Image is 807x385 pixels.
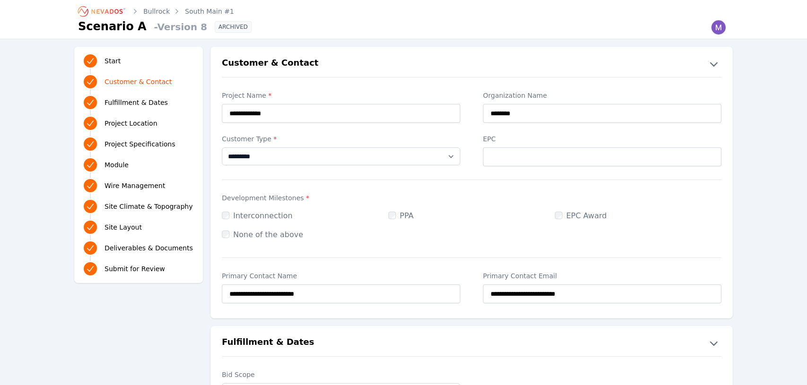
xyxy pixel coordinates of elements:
[105,77,172,86] span: Customer & Contact
[105,181,165,190] span: Wire Management
[222,211,292,220] label: Interconnection
[555,211,607,220] label: EPC Award
[555,212,562,219] input: EPC Award
[711,20,726,35] img: Madeline Koldos
[222,271,460,281] label: Primary Contact Name
[222,335,314,351] h2: Fulfillment & Dates
[78,19,147,34] h1: Scenario A
[222,91,460,100] label: Project Name
[388,212,396,219] input: PPA
[105,98,168,107] span: Fulfillment & Dates
[222,212,229,219] input: Interconnection
[483,271,721,281] label: Primary Contact Email
[388,211,413,220] label: PPA
[105,139,175,149] span: Project Specifications
[105,264,165,274] span: Submit for Review
[222,230,303,239] label: None of the above
[84,52,193,277] nav: Progress
[105,160,129,170] span: Module
[222,56,318,71] h2: Customer & Contact
[105,56,121,66] span: Start
[105,202,193,211] span: Site Climate & Topography
[105,243,193,253] span: Deliverables & Documents
[185,7,234,16] a: South Main #1
[483,134,721,144] label: EPC
[105,119,158,128] span: Project Location
[222,370,460,379] label: Bid Scope
[78,4,234,19] nav: Breadcrumb
[483,91,721,100] label: Organization Name
[105,222,142,232] span: Site Layout
[143,7,170,16] a: Bullrock
[222,193,721,203] label: Development Milestones
[222,231,229,238] input: None of the above
[222,134,460,144] label: Customer Type
[211,335,733,351] button: Fulfillment & Dates
[150,20,207,34] span: - Version 8
[215,21,252,33] div: ARCHIVED
[211,56,733,71] button: Customer & Contact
